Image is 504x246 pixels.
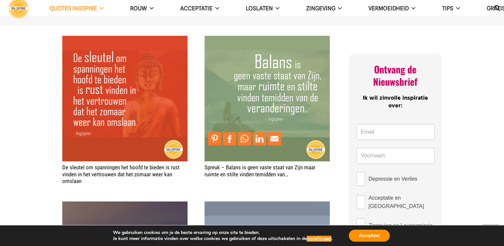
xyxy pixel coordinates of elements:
li: LinkedIn [253,132,268,145]
span: Depressie en Verlies [368,175,417,183]
a: Zoeken [490,0,504,16]
p: Je kunt meer informatie vinden over welke cookies we gebruiken of deze uitschakelen in de . [113,236,332,242]
p: We gebruiken cookies om je de beste ervaring op onze site te bieden. [113,230,332,236]
span: Acceptatie [180,5,213,12]
a: Share to WhatsApp [238,132,251,145]
span: TIPS [442,5,453,12]
img: De sleutel om spanningen het hoofd te bieden - anti stress quote van ingspire.nl [62,36,188,161]
span: Acceptatie en [GEOGRAPHIC_DATA] [368,194,434,210]
a: Share to LinkedIn [253,132,266,145]
span: QUOTES INGSPIRE [50,5,97,12]
span: VERMOEIDHEID [368,5,409,12]
input: Acceptatie en [GEOGRAPHIC_DATA] [356,195,365,209]
input: Zingeving en Levensmissie [356,218,365,232]
span: Zingeving [306,5,335,12]
a: Spreuk – Balans is geen vaste staat van Zijn maar ruimte en stilte vinden temidden van… [205,164,315,177]
span: Loslaten [246,5,273,12]
a: De sleutel om spanningen het hoofd te bieden is rust vinden in het vertrouwen dat het zomaar weer... [62,164,180,184]
button: Accepteer [349,230,390,242]
a: Terug naar top [482,224,499,241]
li: Facebook [223,132,238,145]
li: Email This [268,132,283,145]
input: Voornaam [356,148,434,164]
input: Email [356,124,434,140]
a: Share to Facebook [223,132,236,145]
a: Mail to Email This [268,132,281,145]
a: Ingspire spreuk: Gun jezelf rust, uit rust komt de kracht [205,202,330,209]
span: ROUW [130,5,147,12]
a: De sleutel om spanningen het hoofd te bieden is rust vinden in het vertrouwen dat het zomaar weer... [62,36,188,43]
span: Ik wil zinvolle inspiratie over: [363,93,428,111]
a: Pin to Pinterest [208,132,221,145]
img: Een prachtige spreuk over Balans vinden - Citaat van Inge Ingspire.nl - Balans is geen vaste staa... [205,36,330,161]
a: Ingspire quote: Bewustheid is het begin van een transformatieproces waarbij je kan kiezen voor.. [62,202,188,209]
span: Zingeving en Levensmissie [368,221,433,230]
input: Depressie en Verlies [356,172,365,186]
li: WhatsApp [238,132,253,145]
li: Pinterest [208,132,223,145]
button: instellingen [307,236,331,242]
span: Ontvang de Nieuwsbrief [373,62,417,88]
a: Spreuk – Balans is geen vaste staat van Zijn maar ruimte en stilte vinden temidden van… [205,36,330,43]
